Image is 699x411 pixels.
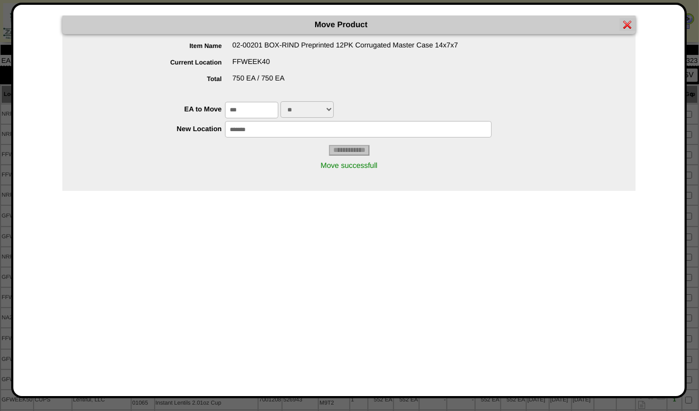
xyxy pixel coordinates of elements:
label: Total [84,75,232,83]
img: error.gif [623,20,632,29]
label: Item Name [84,42,232,50]
div: 750 EA / 750 EA [84,74,636,91]
label: New Location [84,125,225,133]
div: Move Product [62,15,636,34]
label: Current Location [84,59,232,66]
div: FFWEEK40 [84,58,636,74]
label: EA to Move [84,105,225,113]
div: 02-00201 BOX-RIND Preprinted 12PK Corrugated Master Case 14x7x7 [84,41,636,58]
div: Move successfull [62,156,636,175]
